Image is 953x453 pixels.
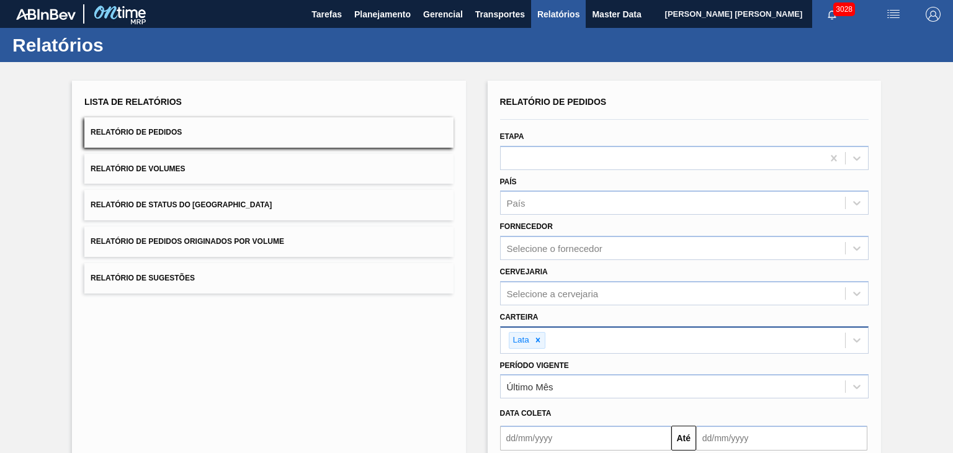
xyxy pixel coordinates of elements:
[507,382,553,392] div: Último Mês
[91,274,195,282] span: Relatório de Sugestões
[509,333,531,348] div: Lata
[500,177,517,186] label: País
[84,117,453,148] button: Relatório de Pedidos
[500,97,607,107] span: Relatório de Pedidos
[84,154,453,184] button: Relatório de Volumes
[91,200,272,209] span: Relatório de Status do [GEOGRAPHIC_DATA]
[91,164,185,173] span: Relatório de Volumes
[91,237,284,246] span: Relatório de Pedidos Originados por Volume
[507,198,526,209] div: País
[500,222,553,231] label: Fornecedor
[833,2,855,16] span: 3028
[886,7,901,22] img: userActions
[500,426,671,451] input: dd/mm/yyyy
[537,7,579,22] span: Relatórios
[84,190,453,220] button: Relatório de Status do [GEOGRAPHIC_DATA]
[507,243,602,254] div: Selecione o fornecedor
[592,7,641,22] span: Master Data
[500,361,569,370] label: Período Vigente
[84,226,453,257] button: Relatório de Pedidos Originados por Volume
[475,7,525,22] span: Transportes
[696,426,867,451] input: dd/mm/yyyy
[507,288,599,298] div: Selecione a cervejaria
[671,426,696,451] button: Até
[84,263,453,294] button: Relatório de Sugestões
[12,38,233,52] h1: Relatórios
[91,128,182,137] span: Relatório de Pedidos
[311,7,342,22] span: Tarefas
[500,409,552,418] span: Data coleta
[812,6,852,23] button: Notificações
[84,97,182,107] span: Lista de Relatórios
[16,9,76,20] img: TNhmsLtSVTkK8tSr43FrP2fwEKptu5GPRR3wAAAABJRU5ErkJggg==
[423,7,463,22] span: Gerencial
[500,132,524,141] label: Etapa
[500,313,539,321] label: Carteira
[500,267,548,276] label: Cervejaria
[354,7,411,22] span: Planejamento
[926,7,941,22] img: Logout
